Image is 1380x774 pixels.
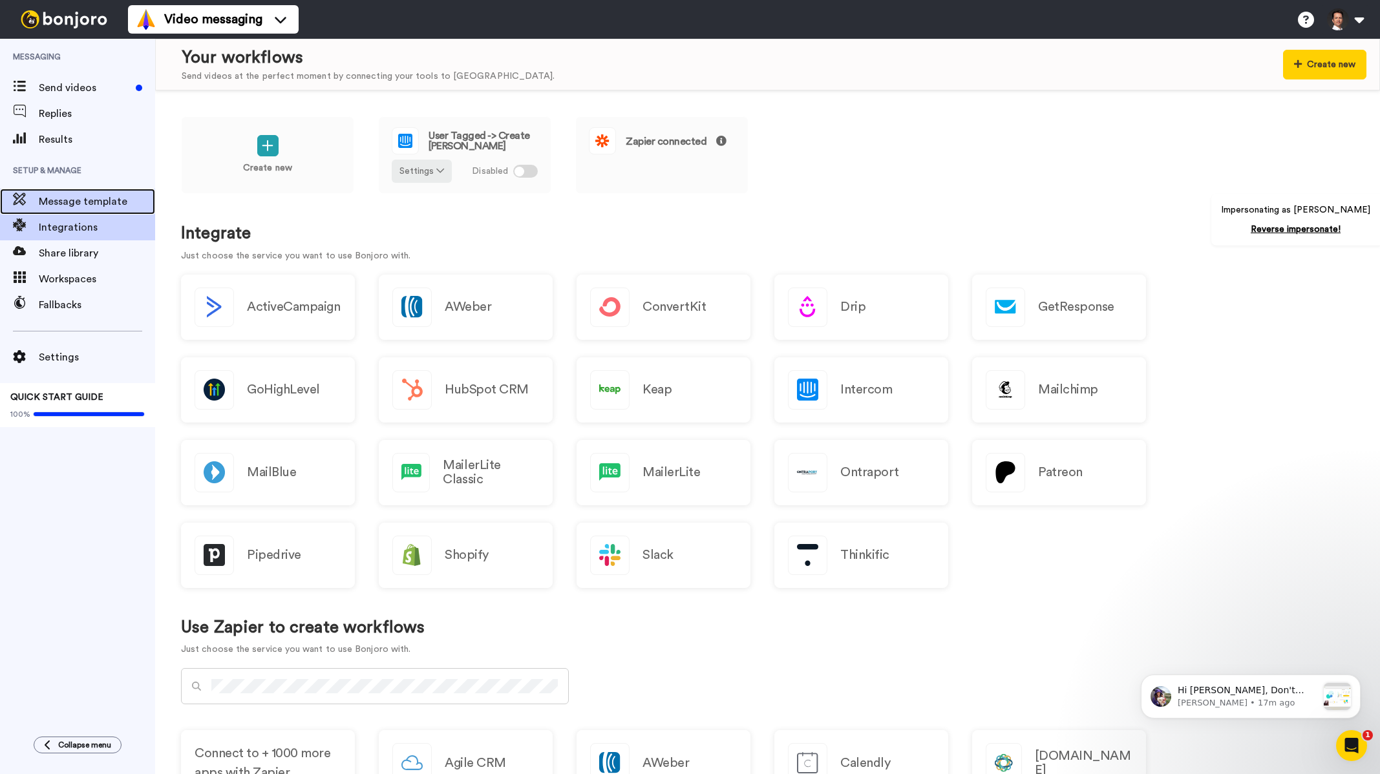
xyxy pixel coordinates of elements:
button: Collapse menu [34,737,122,753]
a: AWeber [379,275,553,340]
button: Settings [392,160,452,183]
h1: Integrate [181,224,1354,243]
span: Collapse menu [58,740,111,750]
span: Settings [39,350,155,365]
img: logo_convertkit.svg [591,288,629,326]
a: Shopify [379,523,553,588]
a: HubSpot CRM [379,357,553,423]
a: MailerLite Classic [379,440,553,505]
a: Keap [577,357,750,423]
h2: AWeber [445,300,491,314]
img: logo_gohighlevel.png [195,371,233,409]
h2: GoHighLevel [247,382,320,397]
span: Zapier connected [626,136,727,147]
span: Disabled [472,165,508,178]
span: Video messaging [164,10,262,28]
a: MailerLite [577,440,750,505]
img: logo_hubspot.svg [393,371,431,409]
span: Results [39,132,155,147]
p: Just choose the service you want to use Bonjoro with. [181,249,1354,263]
span: User Tagged -> Create [PERSON_NAME] [429,131,538,151]
h2: MailerLite [642,465,700,479]
div: Send videos at the perfect moment by connecting your tools to [GEOGRAPHIC_DATA]. [182,70,555,83]
p: Just choose the service you want to use Bonjoro with. [181,643,425,656]
img: logo_aweber.svg [393,288,431,326]
span: QUICK START GUIDE [10,393,103,402]
img: logo_mailerlite.svg [591,454,629,492]
a: Drip [774,275,948,340]
iframe: Intercom live chat [1336,730,1367,761]
a: User Tagged -> Create [PERSON_NAME]Settings Disabled [378,116,551,194]
img: logo_mailchimp.svg [986,371,1024,409]
button: Create new [1283,50,1366,79]
h2: HubSpot CRM [445,382,529,397]
a: Create new [181,116,354,194]
iframe: Intercom notifications message [1121,649,1380,739]
span: Send videos [39,80,131,96]
h2: Keap [642,382,672,397]
a: Intercom [774,357,948,423]
a: Ontraport [774,440,948,505]
span: Replies [39,106,155,121]
img: logo_ontraport.svg [789,454,827,492]
h2: Shopify [445,548,489,562]
img: logo_slack.svg [591,536,629,574]
a: MailBlue [181,440,355,505]
p: Create new [243,162,292,175]
h2: Ontraport [840,465,899,479]
a: Mailchimp [972,357,1146,423]
span: 100% [10,409,30,419]
h2: Thinkific [840,548,889,562]
a: ConvertKit [577,275,750,340]
h2: Patreon [1038,465,1083,479]
h2: Slack [642,548,674,562]
img: logo_thinkific.svg [789,536,827,574]
img: bj-logo-header-white.svg [16,10,112,28]
img: logo_mailblue.png [195,454,233,492]
img: logo_intercom.svg [789,371,827,409]
img: logo_pipedrive.png [195,536,233,574]
h2: Pipedrive [247,548,301,562]
a: Zapier connected [575,116,748,194]
h2: MailBlue [247,465,296,479]
a: Slack [577,523,750,588]
span: Share library [39,246,155,261]
img: logo_intercom.svg [392,128,418,154]
span: Workspaces [39,271,155,287]
h2: MailerLite Classic [443,458,539,486]
img: logo_shopify.svg [393,536,431,574]
img: logo_drip.svg [789,288,827,326]
h2: ActiveCampaign [247,300,340,314]
span: Integrations [39,220,155,235]
img: logo_getresponse.svg [986,288,1024,326]
h2: Intercom [840,382,892,397]
h2: GetResponse [1038,300,1114,314]
img: logo_keap.svg [591,371,629,409]
h2: Mailchimp [1038,382,1098,397]
a: Reverse impersonate! [1251,225,1341,234]
img: logo_mailerlite.svg [393,454,429,492]
span: 1 [1363,730,1373,740]
a: Pipedrive [181,523,355,588]
img: logo_zapier.svg [589,128,615,154]
h2: AWeber [642,756,689,770]
h2: Calendly [840,756,890,770]
span: Fallbacks [39,297,155,313]
h2: Drip [840,300,865,314]
a: Thinkific [774,523,948,588]
img: vm-color.svg [136,9,156,30]
img: logo_activecampaign.svg [195,288,233,326]
span: Message template [39,194,155,209]
h1: Use Zapier to create workflows [181,618,425,637]
h2: ConvertKit [642,300,706,314]
a: GoHighLevel [181,357,355,423]
img: logo_patreon.svg [986,454,1024,492]
div: Your workflows [182,46,555,70]
button: ActiveCampaign [181,275,355,340]
a: Patreon [972,440,1146,505]
p: Impersonating as [PERSON_NAME] [1221,204,1370,216]
a: GetResponse [972,275,1146,340]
